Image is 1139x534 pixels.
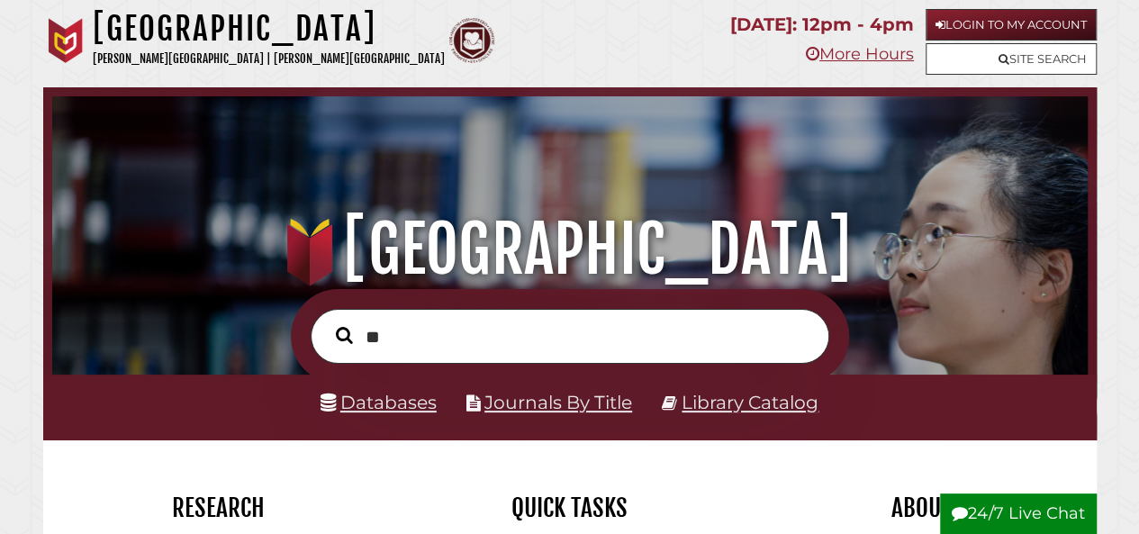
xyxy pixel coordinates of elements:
[449,18,494,63] img: Calvin Theological Seminary
[43,18,88,63] img: Calvin University
[682,391,818,413] a: Library Catalog
[93,49,445,69] p: [PERSON_NAME][GEOGRAPHIC_DATA] | [PERSON_NAME][GEOGRAPHIC_DATA]
[321,391,437,413] a: Databases
[57,493,381,523] h2: Research
[926,9,1097,41] a: Login to My Account
[806,44,914,64] a: More Hours
[484,391,632,413] a: Journals By Title
[93,9,445,49] h1: [GEOGRAPHIC_DATA]
[336,326,353,344] i: Search
[759,493,1083,523] h2: About
[926,43,1097,75] a: Site Search
[327,322,362,348] button: Search
[408,493,732,523] h2: Quick Tasks
[68,210,1070,289] h1: [GEOGRAPHIC_DATA]
[730,9,914,41] p: [DATE]: 12pm - 4pm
